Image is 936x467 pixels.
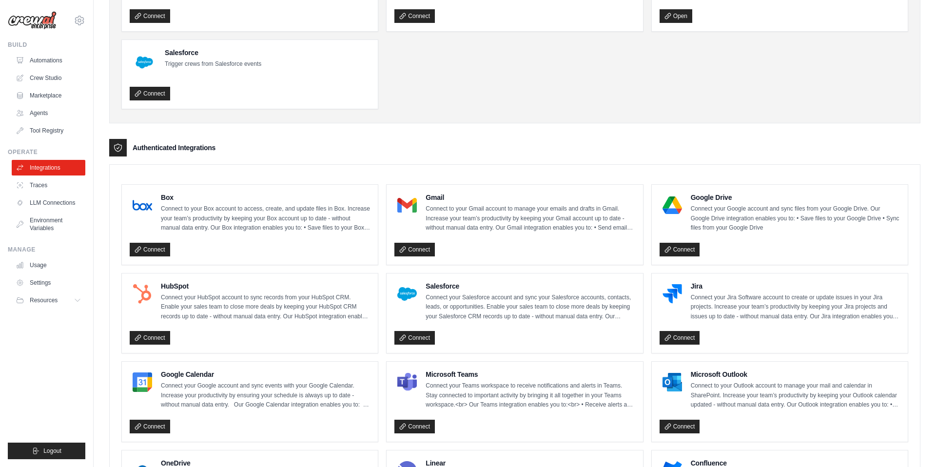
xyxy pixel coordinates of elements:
[133,284,152,304] img: HubSpot Logo
[397,284,417,304] img: Salesforce Logo
[165,48,261,58] h4: Salesforce
[43,447,61,455] span: Logout
[691,193,900,202] h4: Google Drive
[133,195,152,215] img: Box Logo
[12,160,85,175] a: Integrations
[130,9,170,23] a: Connect
[8,148,85,156] div: Operate
[426,204,635,233] p: Connect to your Gmail account to manage your emails and drafts in Gmail. Increase your team’s pro...
[12,88,85,103] a: Marketplace
[663,195,682,215] img: Google Drive Logo
[660,331,700,345] a: Connect
[691,381,900,410] p: Connect to your Outlook account to manage your mail and calendar in SharePoint. Increase your tea...
[133,372,152,392] img: Google Calendar Logo
[161,281,370,291] h4: HubSpot
[394,9,435,23] a: Connect
[161,381,370,410] p: Connect your Google account and sync events with your Google Calendar. Increase your productivity...
[12,195,85,211] a: LLM Connections
[12,177,85,193] a: Traces
[133,143,215,153] h3: Authenticated Integrations
[8,443,85,459] button: Logout
[12,257,85,273] a: Usage
[12,275,85,291] a: Settings
[426,293,635,322] p: Connect your Salesforce account and sync your Salesforce accounts, contacts, leads, or opportunit...
[161,370,370,379] h4: Google Calendar
[691,281,900,291] h4: Jira
[161,193,370,202] h4: Box
[8,41,85,49] div: Build
[394,331,435,345] a: Connect
[691,204,900,233] p: Connect your Google account and sync files from your Google Drive. Our Google Drive integration e...
[130,243,170,256] a: Connect
[12,123,85,138] a: Tool Registry
[663,284,682,304] img: Jira Logo
[161,204,370,233] p: Connect to your Box account to access, create, and update files in Box. Increase your team’s prod...
[130,420,170,433] a: Connect
[660,243,700,256] a: Connect
[12,105,85,121] a: Agents
[394,243,435,256] a: Connect
[12,53,85,68] a: Automations
[660,420,700,433] a: Connect
[8,246,85,253] div: Manage
[663,372,682,392] img: Microsoft Outlook Logo
[691,293,900,322] p: Connect your Jira Software account to create or update issues in your Jira projects. Increase you...
[12,292,85,308] button: Resources
[426,281,635,291] h4: Salesforce
[165,59,261,69] p: Trigger crews from Salesforce events
[397,195,417,215] img: Gmail Logo
[161,293,370,322] p: Connect your HubSpot account to sync records from your HubSpot CRM. Enable your sales team to clo...
[394,420,435,433] a: Connect
[130,87,170,100] a: Connect
[12,213,85,236] a: Environment Variables
[8,11,57,30] img: Logo
[660,9,692,23] a: Open
[130,331,170,345] a: Connect
[426,193,635,202] h4: Gmail
[30,296,58,304] span: Resources
[426,381,635,410] p: Connect your Teams workspace to receive notifications and alerts in Teams. Stay connected to impo...
[133,51,156,74] img: Salesforce Logo
[426,370,635,379] h4: Microsoft Teams
[12,70,85,86] a: Crew Studio
[691,370,900,379] h4: Microsoft Outlook
[397,372,417,392] img: Microsoft Teams Logo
